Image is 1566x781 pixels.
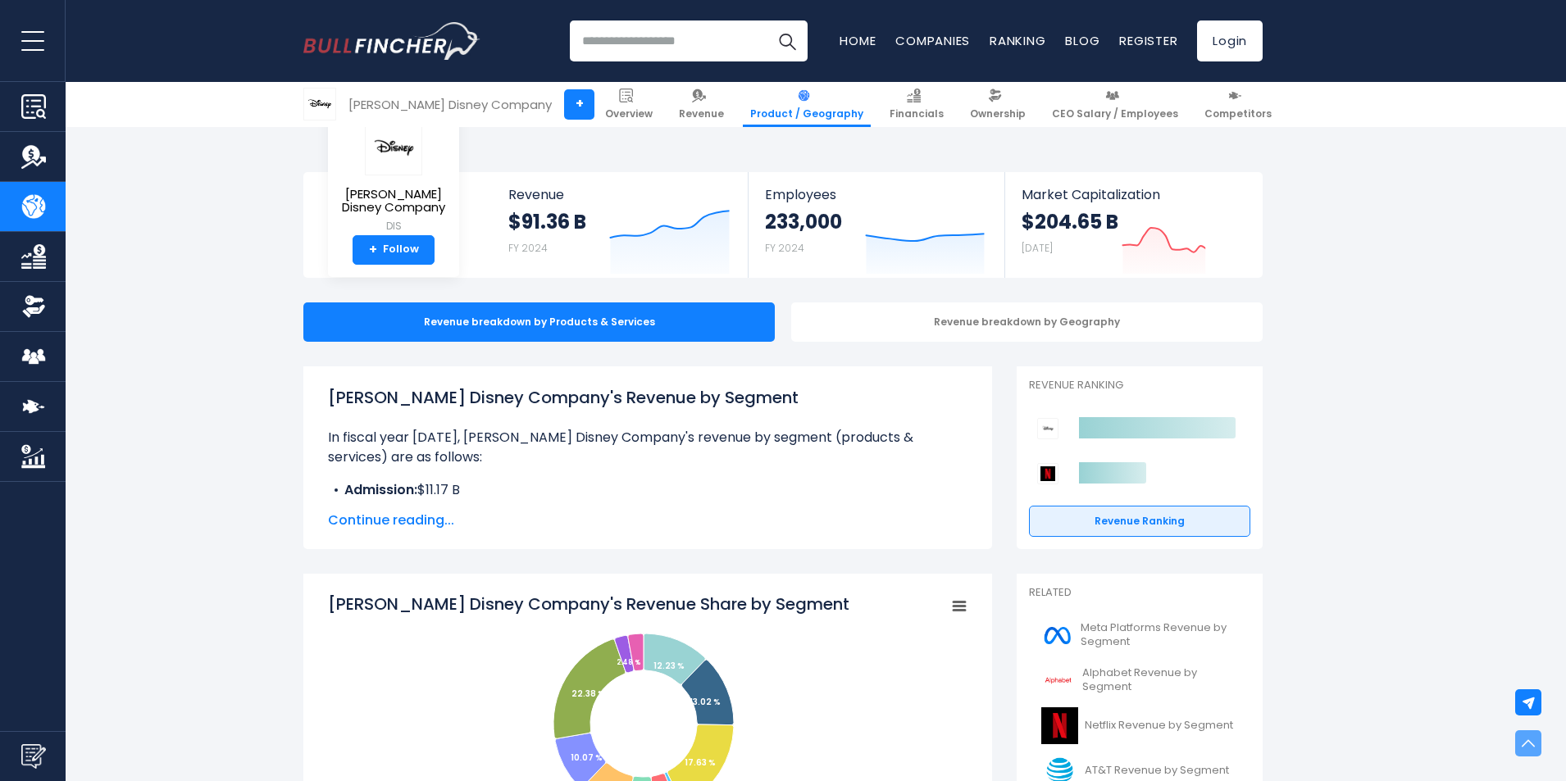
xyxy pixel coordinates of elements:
[750,107,863,120] span: Product / Geography
[1119,32,1177,49] a: Register
[348,95,552,114] div: [PERSON_NAME] Disney Company
[1039,662,1077,699] img: GOOGL logo
[341,188,446,215] span: [PERSON_NAME] Disney Company
[1204,107,1272,120] span: Competitors
[765,187,987,202] span: Employees
[840,32,876,49] a: Home
[1081,621,1241,649] span: Meta Platforms Revenue by Segment
[21,294,46,319] img: Ownership
[1065,32,1099,49] a: Blog
[1037,418,1058,439] img: Walt Disney Company competitors logo
[791,302,1263,342] div: Revenue breakdown by Geography
[303,22,480,60] img: Bullfincher logo
[571,688,605,700] tspan: 22.38 %
[1029,703,1250,748] a: Netflix Revenue by Segment
[1029,613,1250,658] a: Meta Platforms Revenue by Segment
[895,32,970,49] a: Companies
[571,751,603,764] tspan: 10.07 %
[671,82,731,127] a: Revenue
[617,658,640,667] tspan: 2.48 %
[1029,586,1250,600] p: Related
[882,82,951,127] a: Financials
[1045,82,1186,127] a: CEO Salary / Employees
[765,209,842,234] strong: 233,000
[749,172,1004,278] a: Employees 233,000 FY 2024
[508,241,548,255] small: FY 2024
[1085,719,1233,733] span: Netflix Revenue by Segment
[328,428,967,467] p: In fiscal year [DATE], [PERSON_NAME] Disney Company's revenue by segment (products & services) ar...
[1039,707,1080,744] img: NFLX logo
[369,243,377,257] strong: +
[890,107,944,120] span: Financials
[303,22,480,60] a: Go to homepage
[598,82,660,127] a: Overview
[1039,617,1076,654] img: META logo
[1029,658,1250,703] a: Alphabet Revenue by Segment
[341,219,446,234] small: DIS
[1037,463,1058,484] img: Netflix competitors logo
[340,120,447,235] a: [PERSON_NAME] Disney Company DIS
[1085,764,1229,778] span: AT&T Revenue by Segment
[328,385,967,410] h1: [PERSON_NAME] Disney Company's Revenue by Segment
[963,82,1033,127] a: Ownership
[303,302,775,342] div: Revenue breakdown by Products & Services
[685,756,716,769] tspan: 17.63 %
[1029,506,1250,537] a: Revenue Ranking
[328,480,967,500] li: $11.17 B
[767,20,808,61] button: Search
[690,696,721,708] tspan: 13.02 %
[328,511,967,530] span: Continue reading...
[1005,172,1261,278] a: Market Capitalization $204.65 B [DATE]
[492,172,749,278] a: Revenue $91.36 B FY 2024
[304,89,335,120] img: DIS logo
[990,32,1045,49] a: Ranking
[743,82,871,127] a: Product / Geography
[328,593,849,615] tspan: [PERSON_NAME] Disney Company's Revenue Share by Segment
[1022,241,1053,255] small: [DATE]
[970,107,1026,120] span: Ownership
[605,107,653,120] span: Overview
[508,187,732,202] span: Revenue
[353,235,435,265] a: +Follow
[1197,20,1263,61] a: Login
[1022,209,1118,234] strong: $204.65 B
[365,120,422,175] img: DIS logo
[1029,379,1250,393] p: Revenue Ranking
[508,209,586,234] strong: $91.36 B
[1197,82,1279,127] a: Competitors
[679,107,724,120] span: Revenue
[653,660,685,672] tspan: 12.23 %
[344,480,417,499] b: Admission:
[765,241,804,255] small: FY 2024
[564,89,594,120] a: +
[1052,107,1178,120] span: CEO Salary / Employees
[1022,187,1245,202] span: Market Capitalization
[1082,666,1241,694] span: Alphabet Revenue by Segment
